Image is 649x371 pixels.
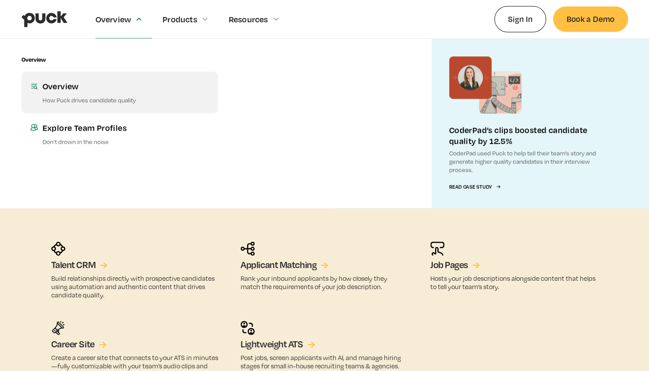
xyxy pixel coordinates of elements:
h5: Lightweight ATS [241,339,303,350]
div: Overview [21,57,46,63]
a: Career Site→ [51,339,106,350]
a: Lightweight ATS→ [241,339,315,350]
p: CoderPad used Puck to help tell their team’s story and generate higher quality candidates in thei... [449,149,610,174]
a: OverviewHow Puck drives candidate quality [21,72,218,113]
p: Hosts your job descriptions alongside content that helps to tell your team’s story. [430,274,598,291]
div: Resources [229,14,268,24]
p: Rank your inbound applicants by how closely they match the requirements of your job description. [241,274,408,291]
div: → [100,259,107,271]
div: Explore Team Profiles [43,122,209,133]
p: Don’t drown in the noise [43,138,209,146]
div: → [472,259,480,271]
h5: Applicant Matching [241,259,316,271]
div: → [99,339,106,350]
a: Book a Demo [553,7,628,32]
div: Overview [43,81,209,92]
a: CoderPad’s clips boosted candidate quality by 12.5%CoderPad used Puck to help tell their team’s s... [432,39,628,208]
div: Products [163,14,197,24]
a: Job Pages→ [430,259,480,271]
a: Applicant Matching→ [241,259,328,271]
a: Sign In [494,6,546,32]
h5: Job Pages [430,259,468,271]
p: Post jobs, screen applicants with AI, and manage hiring stages for small in-house recruiting team... [241,353,408,370]
div: Overview [96,14,131,24]
p: How Puck drives candidate quality [43,96,209,104]
div: → [321,259,328,271]
h5: Talent CRM [51,259,96,271]
a: Explore Team ProfilesDon’t drown in the noise [21,113,218,155]
div: Read Case Study [449,184,492,190]
div: CoderPad’s clips boosted candidate quality by 12.5% [449,124,610,146]
h5: Career Site [51,339,95,350]
p: Build relationships directly with prospective candidates using automation and authentic content t... [51,274,219,300]
div: → [307,339,315,350]
a: Talent CRM→ [51,259,108,271]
